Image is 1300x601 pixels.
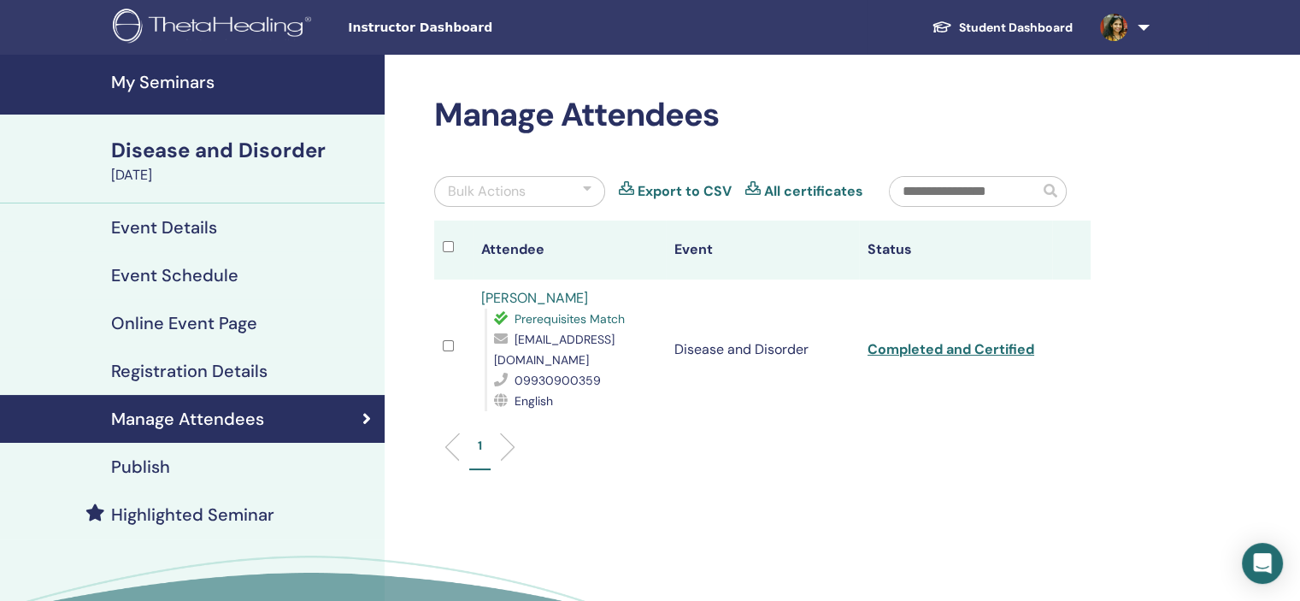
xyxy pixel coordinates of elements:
[666,221,859,280] th: Event
[932,20,952,34] img: graduation-cap-white.svg
[101,136,385,186] a: Disease and Disorder[DATE]
[111,72,374,92] h4: My Seminars
[448,181,526,202] div: Bulk Actions
[515,373,601,388] span: 09930900359
[473,221,666,280] th: Attendee
[111,265,238,286] h4: Event Schedule
[918,12,1086,44] a: Student Dashboard
[111,313,257,333] h4: Online Event Page
[764,181,863,202] a: All certificates
[434,96,1091,135] h2: Manage Attendees
[494,332,615,368] span: [EMAIL_ADDRESS][DOMAIN_NAME]
[859,221,1052,280] th: Status
[111,504,274,525] h4: Highlighted Seminar
[666,280,859,420] td: Disease and Disorder
[1100,14,1127,41] img: default.jpg
[113,9,317,47] img: logo.png
[111,457,170,477] h4: Publish
[515,311,625,327] span: Prerequisites Match
[111,361,268,381] h4: Registration Details
[638,181,732,202] a: Export to CSV
[111,136,374,165] div: Disease and Disorder
[1242,543,1283,584] div: Open Intercom Messenger
[481,289,588,307] a: [PERSON_NAME]
[111,409,264,429] h4: Manage Attendees
[868,340,1034,358] a: Completed and Certified
[111,217,217,238] h4: Event Details
[478,437,482,455] p: 1
[111,165,374,186] div: [DATE]
[348,19,604,37] span: Instructor Dashboard
[515,393,553,409] span: English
